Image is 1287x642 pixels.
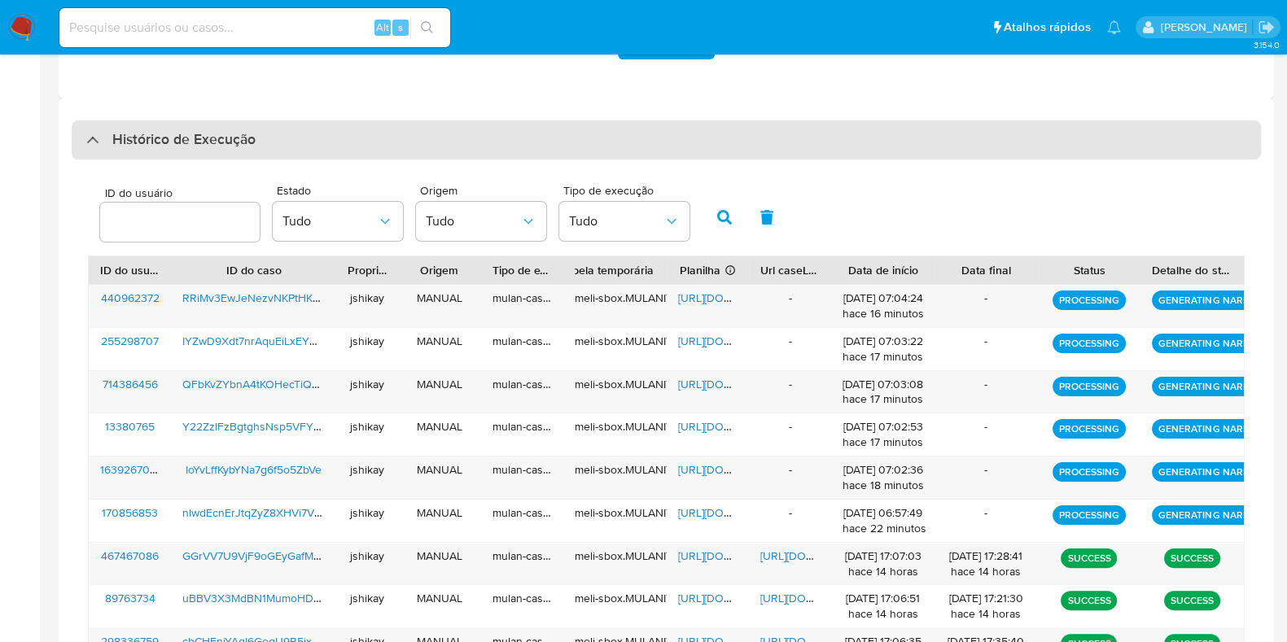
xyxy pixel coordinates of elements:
p: jonathan.shikay@mercadolivre.com [1160,20,1252,35]
span: Atalhos rápidos [1004,19,1091,36]
input: Pesquise usuários ou casos... [59,17,450,38]
span: 3.154.0 [1253,38,1279,51]
span: Alt [376,20,389,35]
a: Sair [1258,19,1275,36]
a: Notificações [1107,20,1121,34]
span: s [398,20,403,35]
button: search-icon [410,16,444,39]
